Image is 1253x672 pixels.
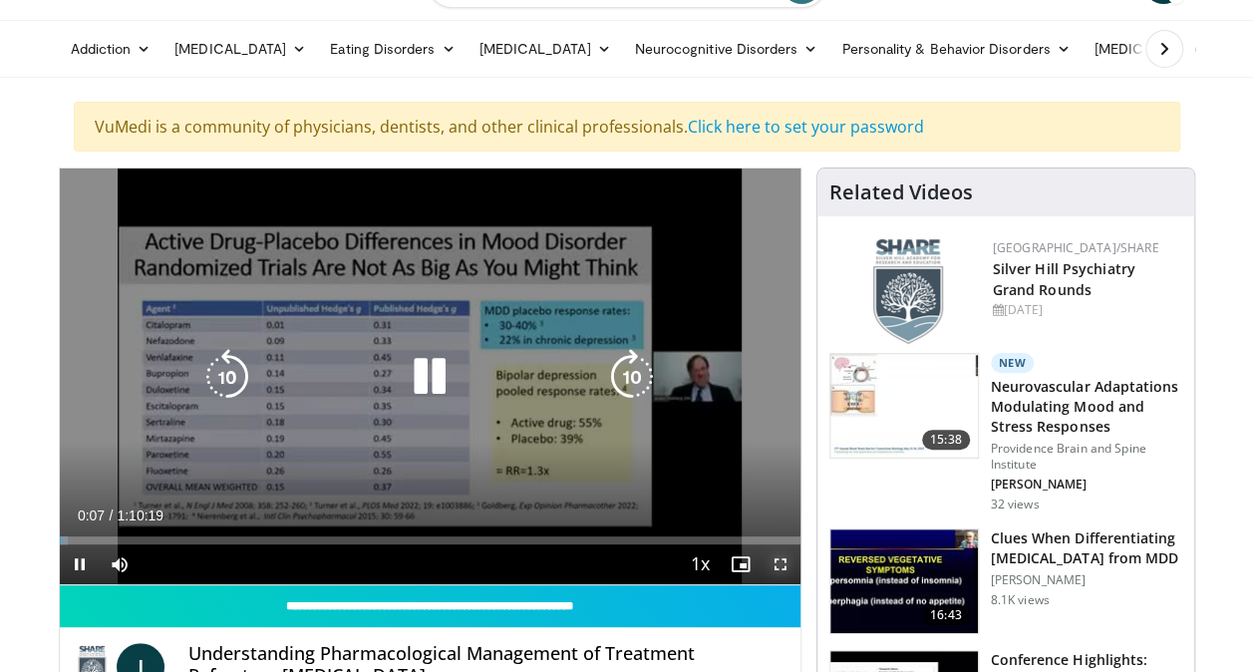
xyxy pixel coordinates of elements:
video-js: Video Player [60,168,800,585]
span: 15:38 [922,430,970,450]
p: [PERSON_NAME] [991,477,1182,493]
div: VuMedi is a community of physicians, dentists, and other clinical professionals. [74,102,1180,152]
h3: Neurovascular Adaptations Modulating Mood and Stress Responses [991,377,1182,437]
h3: Clues When Differentiating [MEDICAL_DATA] from MDD [991,528,1182,568]
p: 8.1K views [991,592,1050,608]
a: Neurocognitive Disorders [623,29,830,69]
a: Silver Hill Psychiatry Grand Rounds [993,259,1135,299]
span: 16:43 [922,605,970,625]
a: Eating Disorders [318,29,467,69]
p: New [991,353,1035,373]
span: 0:07 [78,507,105,523]
a: [MEDICAL_DATA] [162,29,318,69]
button: Enable picture-in-picture mode [721,544,761,584]
button: Pause [60,544,100,584]
button: Fullscreen [761,544,800,584]
a: 16:43 Clues When Differentiating [MEDICAL_DATA] from MDD [PERSON_NAME] 8.1K views [829,528,1182,634]
h4: Related Videos [829,180,973,204]
p: 32 views [991,497,1040,512]
a: [GEOGRAPHIC_DATA]/SHARE [993,239,1159,256]
p: Providence Brain and Spine Institute [991,441,1182,473]
span: 1:10:19 [117,507,163,523]
button: Mute [100,544,140,584]
a: 15:38 New Neurovascular Adaptations Modulating Mood and Stress Responses Providence Brain and Spi... [829,353,1182,512]
a: Personality & Behavior Disorders [829,29,1082,69]
p: [PERSON_NAME] [991,572,1182,588]
a: Addiction [59,29,163,69]
span: / [110,507,114,523]
div: [DATE] [993,301,1178,319]
a: Click here to set your password [688,116,924,138]
img: f8aaeb6d-318f-4fcf-bd1d-54ce21f29e87.png.150x105_q85_autocrop_double_scale_upscale_version-0.2.png [873,239,943,344]
button: Playback Rate [681,544,721,584]
a: [MEDICAL_DATA] [467,29,622,69]
img: a6520382-d332-4ed3-9891-ee688fa49237.150x105_q85_crop-smart_upscale.jpg [830,529,978,633]
img: 4562edde-ec7e-4758-8328-0659f7ef333d.150x105_q85_crop-smart_upscale.jpg [830,354,978,458]
div: Progress Bar [60,536,800,544]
